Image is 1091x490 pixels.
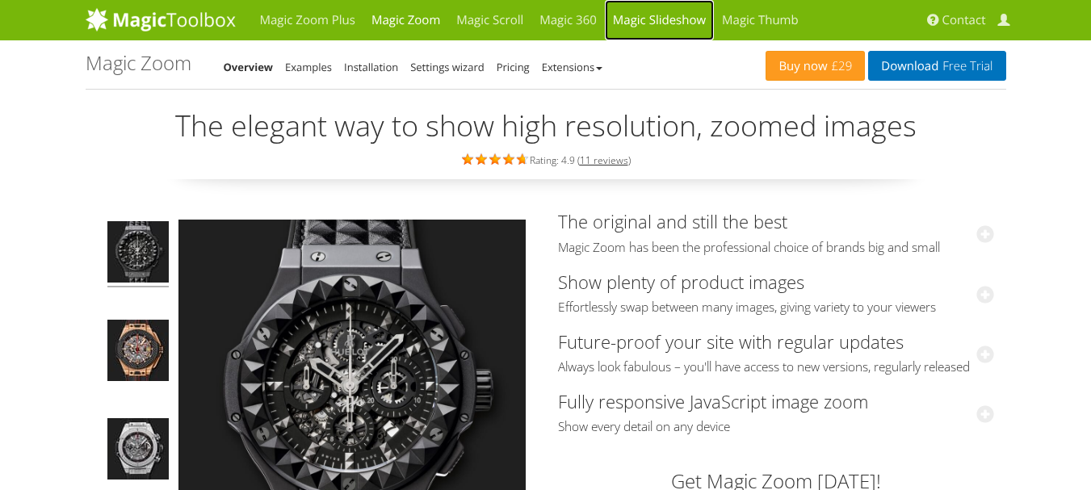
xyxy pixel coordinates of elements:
[558,389,994,435] a: Fully responsive JavaScript image zoomShow every detail on any device
[558,209,994,255] a: The original and still the bestMagic Zoom has been the professional choice of brands big and small
[542,60,602,74] a: Extensions
[938,60,992,73] span: Free Trial
[285,60,332,74] a: Examples
[558,299,994,316] span: Effortlessly swap between many images, giving variety to your viewers
[107,221,169,287] img: Big Bang Depeche Mode - Magic Zoom Demo
[868,51,1005,81] a: DownloadFree Trial
[558,240,994,256] span: Magic Zoom has been the professional choice of brands big and small
[106,318,170,387] a: Big Bang Ferrari King Gold Carbon
[558,419,994,435] span: Show every detail on any device
[558,270,994,316] a: Show plenty of product imagesEffortlessly swap between many images, giving variety to your viewers
[86,52,191,73] h1: Magic Zoom
[106,417,170,486] a: Big Bang Unico Titanium
[344,60,398,74] a: Installation
[86,7,236,31] img: MagicToolbox.com - Image tools for your website
[86,150,1006,168] div: Rating: 4.9 ( )
[107,418,169,484] img: Big Bang Unico Titanium - Magic Zoom Demo
[766,51,865,81] a: Buy now£29
[580,153,628,167] a: 11 reviews
[86,110,1006,142] h2: The elegant way to show high resolution, zoomed images
[942,12,986,28] span: Contact
[558,329,994,375] a: Future-proof your site with regular updatesAlways look fabulous – you'll have access to new versi...
[558,359,994,375] span: Always look fabulous – you'll have access to new versions, regularly released
[410,60,485,74] a: Settings wizard
[106,220,170,289] a: Big Bang Depeche Mode
[828,60,853,73] span: £29
[497,60,530,74] a: Pricing
[224,60,274,74] a: Overview
[107,320,169,386] img: Big Bang Ferrari King Gold Carbon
